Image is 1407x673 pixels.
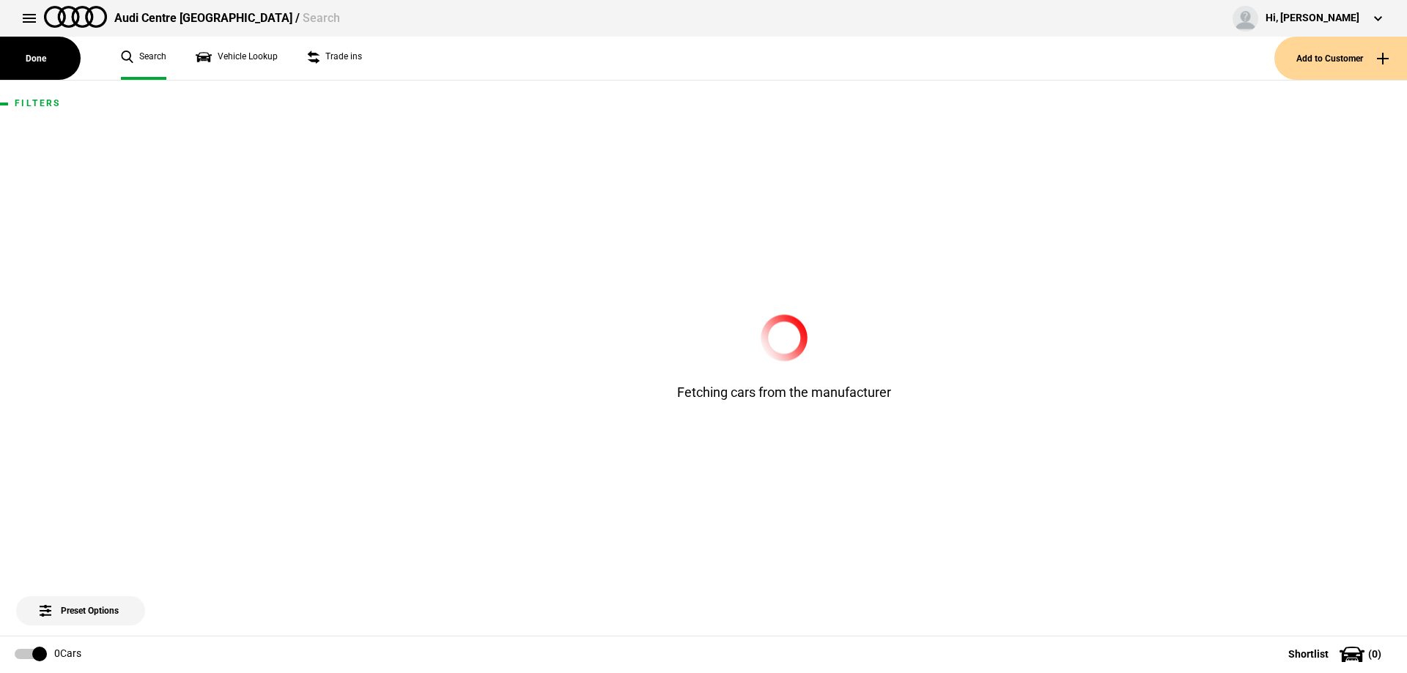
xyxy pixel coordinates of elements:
div: 0 Cars [54,647,81,661]
a: Search [121,37,166,80]
div: Audi Centre [GEOGRAPHIC_DATA] / [114,10,340,26]
span: Search [303,11,340,25]
div: Hi, [PERSON_NAME] [1266,11,1359,26]
button: Add to Customer [1274,37,1407,80]
a: Vehicle Lookup [196,37,278,80]
h1: Filters [15,99,147,108]
div: Fetching cars from the manufacturer [601,314,967,401]
span: ( 0 ) [1368,649,1381,659]
img: audi.png [44,6,107,28]
span: Shortlist [1288,649,1329,659]
a: Trade ins [307,37,362,80]
span: Preset Options [43,587,119,616]
button: Shortlist(0) [1266,636,1407,672]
